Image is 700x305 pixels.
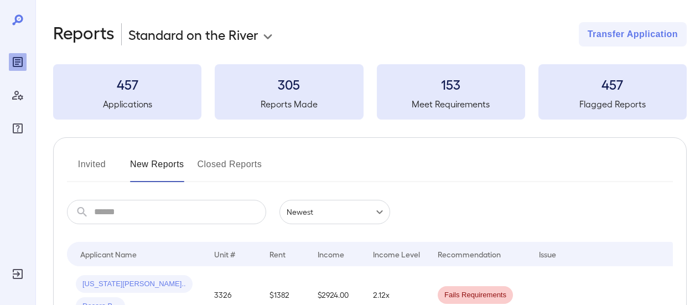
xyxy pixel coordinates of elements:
div: Unit # [214,247,235,261]
div: Recommendation [438,247,501,261]
div: Rent [269,247,287,261]
span: Fails Requirements [438,290,513,301]
div: Income [318,247,344,261]
button: Invited [67,156,117,182]
h5: Flagged Reports [538,97,687,111]
h5: Reports Made [215,97,363,111]
span: [US_STATE][PERSON_NAME].. [76,279,193,290]
div: Reports [9,53,27,71]
button: Closed Reports [198,156,262,182]
h2: Reports [53,22,115,46]
p: Standard on the River [128,25,258,43]
h3: 305 [215,75,363,93]
h5: Meet Requirements [377,97,525,111]
div: FAQ [9,120,27,137]
div: Applicant Name [80,247,137,261]
summary: 457Applications305Reports Made153Meet Requirements457Flagged Reports [53,64,687,120]
div: Income Level [373,247,420,261]
div: Log Out [9,265,27,283]
h5: Applications [53,97,201,111]
div: Manage Users [9,86,27,104]
h3: 457 [53,75,201,93]
h3: 457 [538,75,687,93]
h3: 153 [377,75,525,93]
button: New Reports [130,156,184,182]
div: Issue [539,247,557,261]
button: Transfer Application [579,22,687,46]
div: Newest [279,200,390,224]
